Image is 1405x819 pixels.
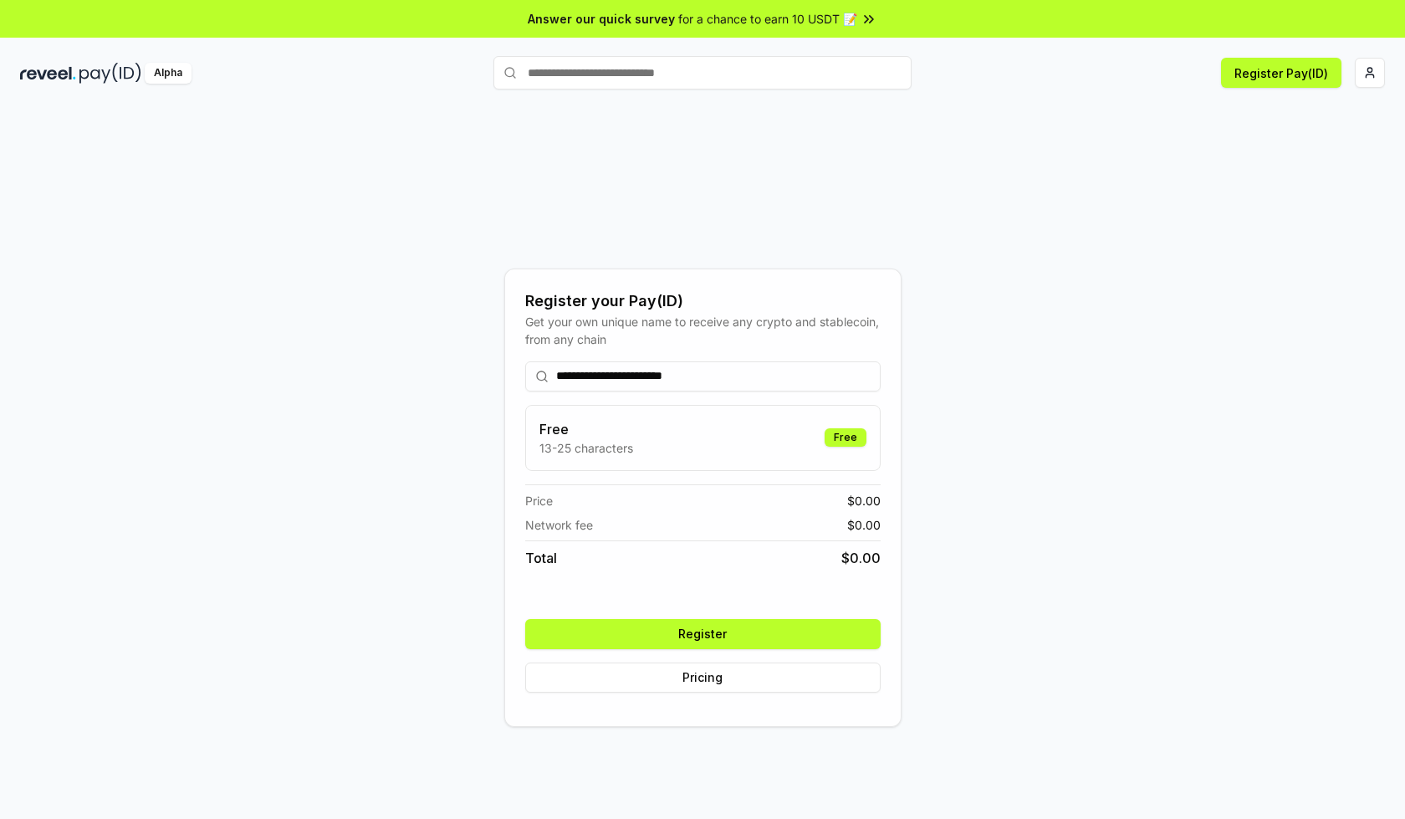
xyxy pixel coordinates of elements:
button: Register [525,619,881,649]
button: Pricing [525,663,881,693]
button: Register Pay(ID) [1221,58,1341,88]
div: Get your own unique name to receive any crypto and stablecoin, from any chain [525,313,881,348]
img: pay_id [79,63,141,84]
div: Register your Pay(ID) [525,289,881,313]
p: 13-25 characters [539,439,633,457]
span: $ 0.00 [841,548,881,568]
img: reveel_dark [20,63,76,84]
span: Network fee [525,516,593,534]
span: $ 0.00 [847,516,881,534]
span: Answer our quick survey [528,10,675,28]
span: for a chance to earn 10 USDT 📝 [678,10,857,28]
span: $ 0.00 [847,492,881,509]
span: Total [525,548,557,568]
span: Price [525,492,553,509]
div: Free [825,428,866,447]
div: Alpha [145,63,192,84]
h3: Free [539,419,633,439]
